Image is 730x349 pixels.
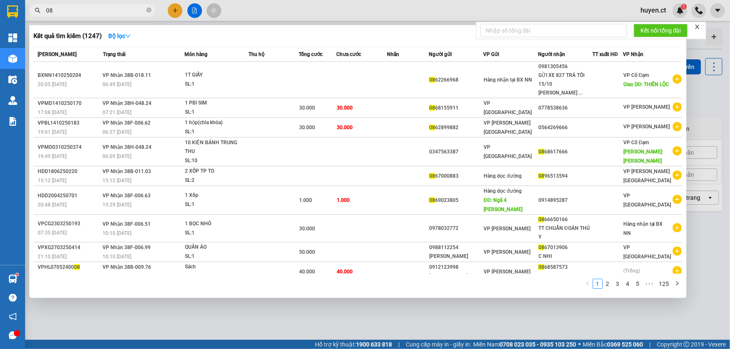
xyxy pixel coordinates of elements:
[9,313,17,321] span: notification
[78,31,350,41] li: Hotline: 1900252555
[484,77,533,83] span: Hàng nhận tại BX NN
[673,74,682,84] span: plus-circle
[299,269,315,275] span: 40.000
[38,263,100,272] div: VPHL07052400
[593,279,602,288] a: 1
[38,143,100,152] div: VPMD0310250374
[299,226,315,232] span: 30.000
[538,272,592,280] div: Xe 233
[538,215,592,224] div: 66650166
[103,110,132,115] span: 07:21 [DATE]
[185,252,248,261] div: SL: 1
[623,245,671,260] span: VP [GEOGRAPHIC_DATA]
[103,144,152,150] span: VP Nhận 38H-048.24
[38,129,67,135] span: 19:01 [DATE]
[583,279,593,289] button: left
[185,71,248,80] div: 1T GIẤY
[103,264,151,270] span: VP Nhận 38B-009.76
[429,125,435,130] span: 08
[103,51,126,57] span: Trạng thái
[675,281,680,286] span: right
[46,6,145,15] input: Tìm tên, số ĐT hoặc mã đơn
[672,279,682,289] button: right
[484,100,532,115] span: VP [GEOGRAPHIC_DATA]
[673,102,682,112] span: plus-circle
[484,51,499,57] span: VP Gửi
[643,279,656,289] li: Next 5 Pages
[38,51,77,57] span: [PERSON_NAME]
[185,229,248,238] div: SL: 1
[146,8,151,13] span: close-circle
[103,72,151,78] span: VP Nhận 38B-018.11
[337,197,350,203] span: 1.000
[623,279,633,288] a: 4
[103,178,132,183] span: 15:12 [DATE]
[633,279,643,289] li: 5
[673,223,682,232] span: plus-circle
[299,249,315,255] span: 50.000
[185,200,248,209] div: SL: 1
[673,122,682,131] span: plus-circle
[103,273,132,279] span: 21:33 [DATE]
[7,5,18,18] img: logo-vxr
[633,279,643,288] a: 5
[673,146,682,155] span: plus-circle
[78,20,350,31] li: Cổ Đạm, xã [GEOGRAPHIC_DATA], [GEOGRAPHIC_DATA]
[103,100,152,106] span: VP Nhận 38H-048.24
[538,172,592,181] div: 96513594
[429,77,435,83] span: 08
[185,176,248,185] div: SL: 2
[429,224,483,233] div: 0978032772
[387,51,399,57] span: Nhãn
[103,221,151,227] span: VP Nhận 38F-006.51
[125,33,131,39] span: down
[102,29,138,43] button: Bộ lọcdown
[673,195,682,204] span: plus-circle
[38,119,100,127] div: VPBL1410250183
[185,243,248,252] div: QUẦN ÁO
[38,254,67,260] span: 21:10 [DATE]
[538,148,592,156] div: 68617666
[673,171,682,180] span: plus-circle
[429,105,435,111] span: 08
[673,247,682,256] span: plus-circle
[623,193,671,208] span: VP [GEOGRAPHIC_DATA]
[538,263,592,272] div: 68587573
[623,140,649,145] span: VP Cổ Đạm
[337,105,353,111] span: 30.000
[623,149,663,164] span: [PERSON_NAME]: [PERSON_NAME]
[8,117,17,126] img: solution-icon
[337,125,353,130] span: 30.000
[429,76,483,84] div: 62266968
[185,138,248,156] div: 10 KIỆN BÁNH TRUNG THU
[8,33,17,42] img: dashboard-icon
[481,24,627,37] input: Nhập số tổng đài
[538,264,544,270] span: 08
[538,149,544,155] span: 08
[38,273,67,279] span: 14:46 [DATE]
[603,279,612,288] a: 2
[9,294,17,302] span: question-circle
[429,243,483,252] div: 0988112254
[484,197,523,212] span: DĐ: Ngã 4 [PERSON_NAME]
[623,72,649,78] span: VP Cổ Đạm
[538,104,592,112] div: 0778538636
[429,263,483,272] div: 0912123998
[103,168,151,174] span: VP Nhận 38B-011.03
[8,54,17,63] img: warehouse-icon
[299,51,323,57] span: Tổng cước
[538,243,592,252] div: 67013906
[146,7,151,15] span: close-circle
[108,33,131,39] strong: Bộ lọc
[38,243,100,252] div: VPXG2703250414
[585,281,590,286] span: left
[538,123,592,132] div: 0564269666
[623,221,663,236] span: Hàng nhận tại BX NN
[38,99,100,108] div: VPMD1410250170
[429,196,483,205] div: 69023805
[103,230,132,236] span: 10:10 [DATE]
[484,120,532,135] span: VP [PERSON_NAME][GEOGRAPHIC_DATA]
[103,193,151,199] span: VP Nhận 38F-006.63
[184,51,207,57] span: Món hàng
[38,178,67,183] span: 15:12 [DATE]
